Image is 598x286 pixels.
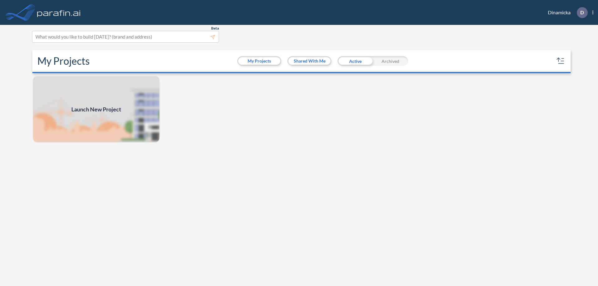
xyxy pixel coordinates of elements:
[32,76,160,143] img: add
[211,26,219,31] span: Beta
[338,56,373,66] div: Active
[288,57,330,65] button: Shared With Me
[556,56,566,66] button: sort
[71,105,121,114] span: Launch New Project
[32,76,160,143] a: Launch New Project
[37,55,90,67] h2: My Projects
[539,7,593,18] div: Dinamicka
[373,56,408,66] div: Archived
[238,57,280,65] button: My Projects
[580,10,584,15] p: D
[36,6,82,19] img: logo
